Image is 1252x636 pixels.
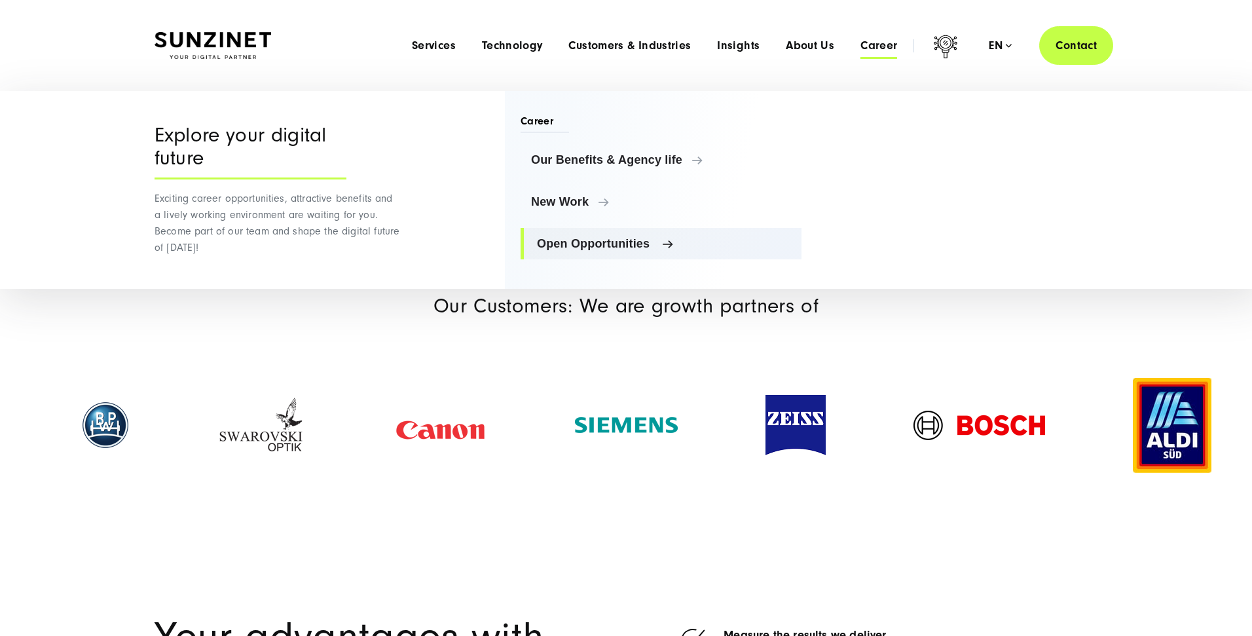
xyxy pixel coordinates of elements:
[155,191,400,256] p: Exciting career opportunities, attractive benefits and a lively working environment are waiting f...
[412,39,456,52] a: Services
[786,39,834,52] a: About Us
[521,144,801,176] a: Our Benefits & Agency life
[521,228,801,259] a: Open Opportunities
[860,39,897,52] a: Career
[155,293,1097,318] h3: Our Customers: We are growth partners of
[1039,26,1113,65] a: Contact
[537,237,791,250] span: Open Opportunities
[531,195,791,208] span: New Work
[1133,378,1211,473] img: Aldi-sued-Kunde-Logo-digital-agentur-SUNZINET
[216,396,306,455] img: Kundenlogo der Digitalagentur SUNZINET - swarovski-optik-logo
[913,411,1045,440] img: Bosch: Customer Logo of Digital Agency SUNZINET
[83,402,128,448] img: Kundenlogo BPW dunkelblau - Digitalagentur SUNZINET
[155,124,346,179] div: Explore your digital future
[394,401,487,450] img: Kundenlogo Canon rot - Digitalagentur SUNZINET
[568,39,691,52] a: Customers & Industries
[575,417,678,433] img: Kundenlogo Siemens AG Grün - Digitalagentur SUNZINET-svg
[531,153,791,166] span: Our Benefits & Agency life
[765,395,826,455] img: Kundenlogo Zeiss Blau und Weiss- Digitalagentur SUNZINET
[989,39,1012,52] div: en
[482,39,543,52] a: Technology
[717,39,760,52] a: Insights
[155,32,271,60] img: SUNZINET Full Service Digital Agentur
[521,186,801,217] a: New Work
[521,114,569,133] span: Career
